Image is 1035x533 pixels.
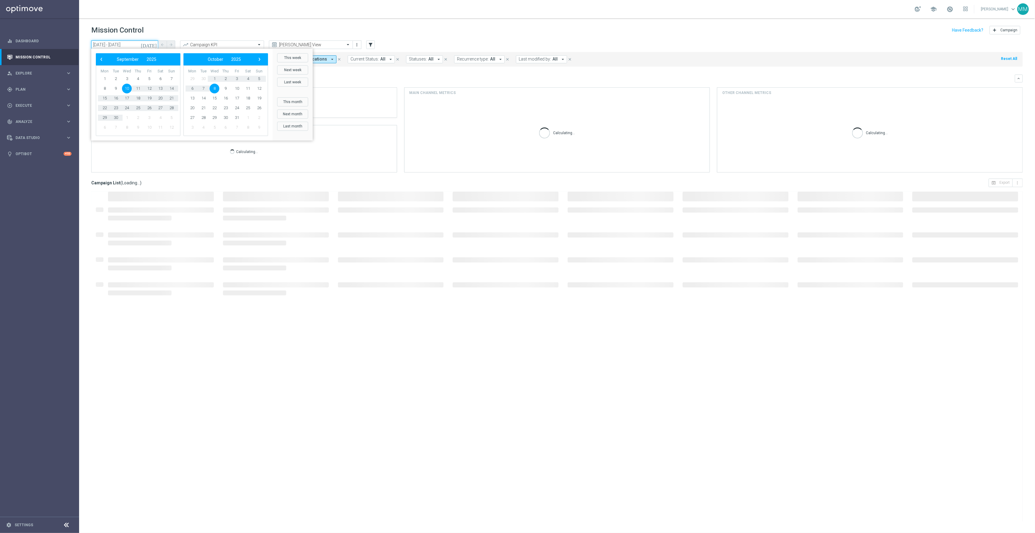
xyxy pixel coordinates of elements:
[337,57,341,61] i: close
[7,103,12,108] i: play_circle_outline
[167,93,176,103] span: 21
[7,39,72,44] div: equalizer Dashboard
[100,74,110,84] span: 1
[366,40,375,49] button: filter_alt
[91,49,313,141] bs-daterangepicker-container: calendar
[1001,28,1018,32] span: Campaign
[204,55,227,63] button: October
[143,55,160,63] button: 2025
[243,84,253,93] span: 11
[6,522,12,528] i: settings
[122,93,132,103] span: 17
[329,57,335,62] i: arrow_drop_down
[145,123,154,132] span: 10
[122,84,132,93] span: 10
[990,26,1020,34] button: add Campaign
[140,40,158,50] button: [DATE]
[100,84,110,93] span: 8
[490,57,495,62] span: All
[199,123,208,132] span: 4
[208,57,223,62] span: October
[232,123,242,132] span: 7
[97,55,105,63] button: ‹
[409,90,456,96] h4: Main channel metrics
[144,69,155,74] th: weekday
[122,74,132,84] span: 3
[91,40,158,49] input: Select date range
[355,42,360,47] i: more_vert
[167,74,176,84] span: 7
[99,69,110,74] th: weekday
[1010,6,1017,12] span: keyboard_arrow_down
[111,93,121,103] span: 16
[7,87,12,92] i: gps_fixed
[16,120,66,124] span: Analyze
[117,57,139,62] span: September
[16,146,64,162] a: Optibot
[231,57,241,62] span: 2025
[111,84,121,93] span: 9
[722,90,771,96] h4: Other channel metrics
[232,103,242,113] span: 24
[120,180,122,186] span: (
[100,93,110,103] span: 15
[254,103,264,113] span: 26
[7,71,66,76] div: Explore
[519,57,551,62] span: Last modified by:
[952,28,984,32] input: Have Feedback?
[155,93,165,103] span: 20
[232,93,242,103] span: 17
[989,179,1013,187] button: open_in_browser Export
[992,28,997,33] i: add
[7,55,72,60] button: Mission Control
[232,113,242,123] span: 31
[254,74,264,84] span: 5
[221,113,231,123] span: 30
[185,55,263,63] bs-datepicker-navigation-view: ​ ​ ​
[111,123,121,132] span: 7
[271,42,277,48] i: preview
[199,74,208,84] span: 30
[141,42,157,47] i: [DATE]
[210,103,219,113] span: 22
[444,57,448,61] i: close
[7,135,66,141] div: Data Studio
[111,103,121,113] span: 23
[7,119,72,124] button: track_changes Analyze keyboard_arrow_right
[396,57,400,61] i: close
[133,123,143,132] span: 9
[336,56,342,63] button: close
[113,55,143,63] button: September
[199,93,208,103] span: 14
[145,113,154,123] span: 3
[133,93,143,103] span: 18
[7,103,66,108] div: Execute
[227,55,245,63] button: 2025
[220,69,232,74] th: weekday
[100,123,110,132] span: 6
[436,57,441,62] i: arrow_drop_down
[236,148,258,154] p: Calculating...
[183,42,189,48] i: trending_up
[221,93,231,103] span: 16
[66,119,71,124] i: keyboard_arrow_right
[243,113,253,123] span: 1
[155,84,165,93] span: 13
[277,97,308,106] button: This month
[406,55,443,63] button: Statuses: All arrow_drop_down
[187,123,197,132] span: 3
[242,69,254,74] th: weekday
[145,84,154,93] span: 12
[277,78,308,87] button: Last week
[97,55,176,63] bs-datepicker-navigation-view: ​ ​ ​
[122,123,132,132] span: 8
[110,69,122,74] th: weekday
[552,57,558,62] span: All
[243,74,253,84] span: 4
[66,70,71,76] i: keyboard_arrow_right
[243,93,253,103] span: 18
[1015,75,1023,82] button: keyboard_arrow_down
[428,57,434,62] span: All
[256,55,263,63] button: ›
